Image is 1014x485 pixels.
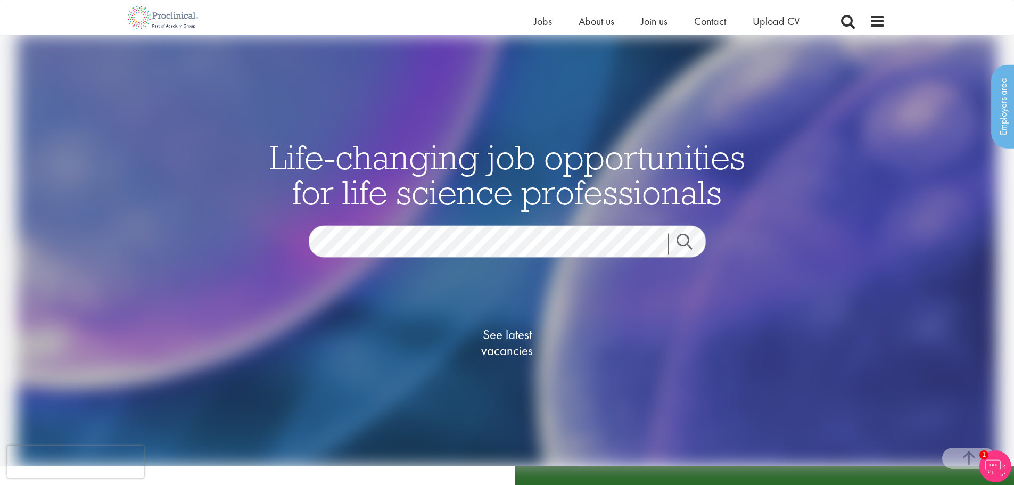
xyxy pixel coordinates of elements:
a: Job search submit button [668,234,714,255]
span: Life-changing job opportunities for life science professionals [269,136,745,213]
a: About us [579,14,614,28]
a: Jobs [534,14,552,28]
a: Contact [694,14,726,28]
img: candidate home [17,35,997,466]
img: Chatbot [979,450,1011,482]
a: See latestvacancies [454,284,560,401]
a: Upload CV [753,14,800,28]
span: See latest vacancies [454,327,560,359]
span: 1 [979,450,988,459]
iframe: reCAPTCHA [7,446,144,478]
a: Join us [641,14,667,28]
